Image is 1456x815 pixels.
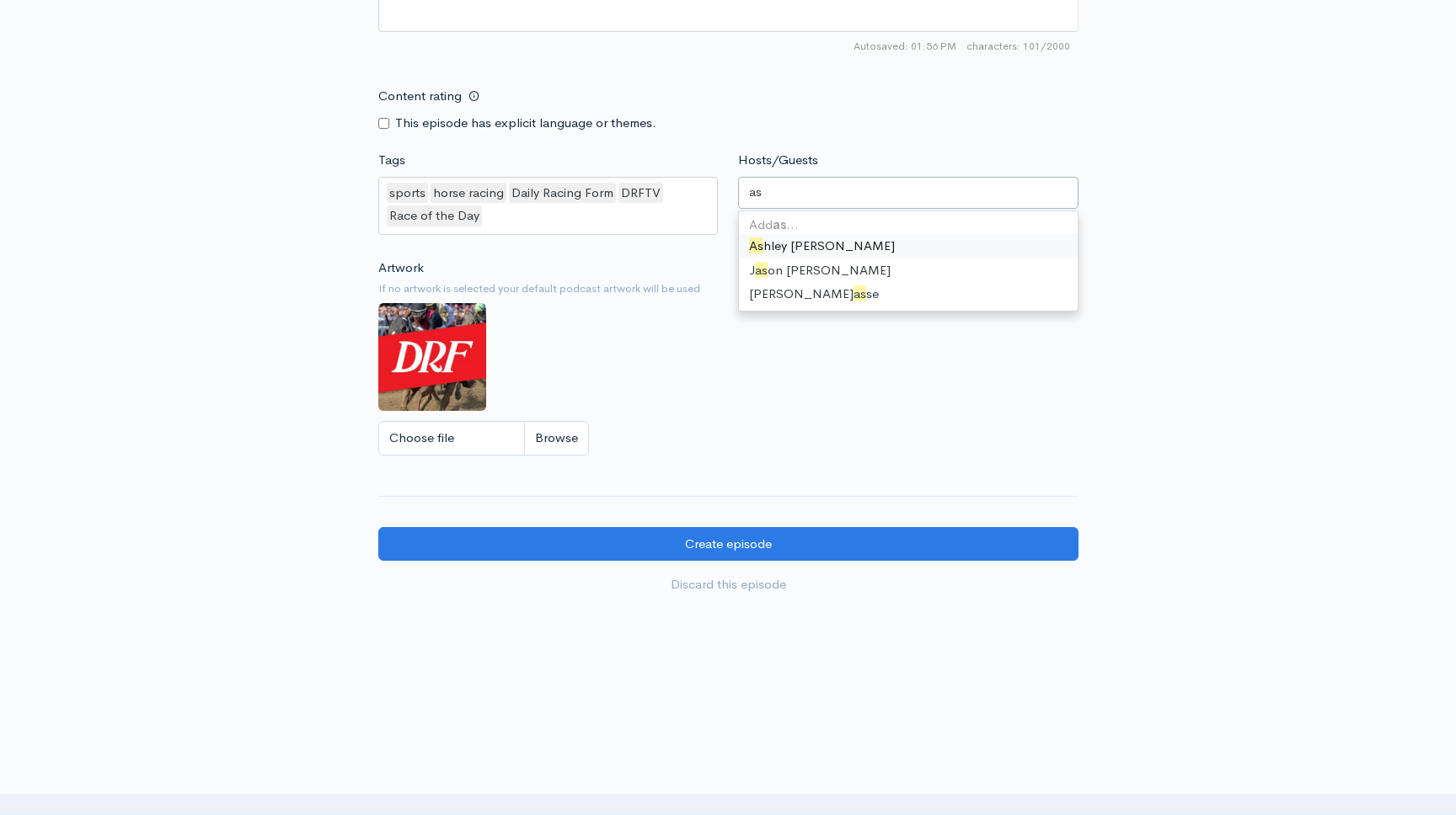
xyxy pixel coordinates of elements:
span: 101/2000 [966,39,1070,54]
small: If no artwork is selected your default podcast artwork will be used [378,280,1079,297]
div: DRFTV [618,183,663,204]
label: Hosts/Guests [738,151,818,170]
div: horse racing [431,183,506,204]
label: This episode has explicit language or themes. [395,114,656,133]
label: Content rating [378,79,462,114]
strong: as [773,216,786,232]
div: [PERSON_NAME] se [739,282,1078,306]
div: sports [387,183,428,204]
span: as [854,285,866,301]
input: Enter the names of the people that appeared on this episode [749,183,765,202]
span: As [749,237,763,253]
span: as [755,262,768,278]
div: Add … [739,216,1078,235]
span: Autosaved: 01:56 PM [854,39,956,54]
div: Daily Racing Form [509,183,616,204]
a: Discard this episode [378,567,1079,602]
div: hley [PERSON_NAME] [739,234,1078,258]
input: Create episode [378,527,1079,562]
div: J on [PERSON_NAME] [739,258,1078,283]
div: Race of the Day [387,205,482,226]
label: Artwork [378,258,424,278]
label: Tags [378,151,405,170]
